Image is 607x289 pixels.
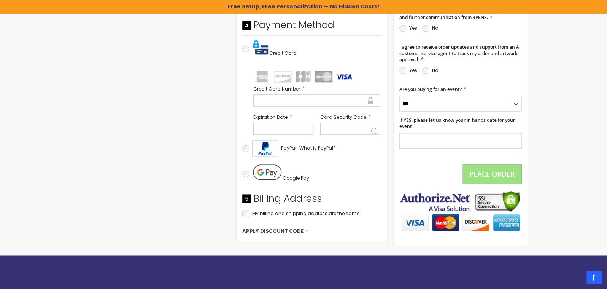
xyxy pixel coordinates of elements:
span: I consent to receive SMS updates regarding my order and further communication from 4PENS. [399,8,515,21]
img: amex [253,71,271,82]
span: PayPal [281,145,296,151]
img: discover [274,71,291,82]
label: No [432,67,438,73]
label: Yes [409,25,417,31]
label: Card Security Code [320,113,380,121]
span: What is PayPal? [299,145,336,151]
div: Payment Method [242,19,381,35]
img: mastercard [315,71,332,82]
img: Pay with credit card [253,40,268,55]
label: Yes [409,67,417,73]
span: If YES, please let us know your in hands date for your event [399,117,515,129]
div: Billing Address [242,192,381,209]
img: Acceptance Mark [252,140,278,157]
label: No [432,25,438,31]
label: Credit Card Number [253,85,380,93]
div: Secure transaction [367,96,374,105]
span: Apply Discount Code [242,228,303,235]
img: jcb [294,71,312,82]
span: Google Pay [283,175,309,181]
span: Are you buying for an event? [399,86,462,93]
a: What is PayPal? [299,144,336,153]
span: My billing and shipping address are the same [252,210,359,217]
img: Pay with Google Pay [253,164,281,180]
a: Top [586,271,601,283]
span: I agree to receive order updates and support from an AI customer service agent to track my order ... [399,44,521,62]
label: Expiration Date [253,113,313,121]
img: visa [335,71,353,82]
span: Credit Card [269,50,297,56]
